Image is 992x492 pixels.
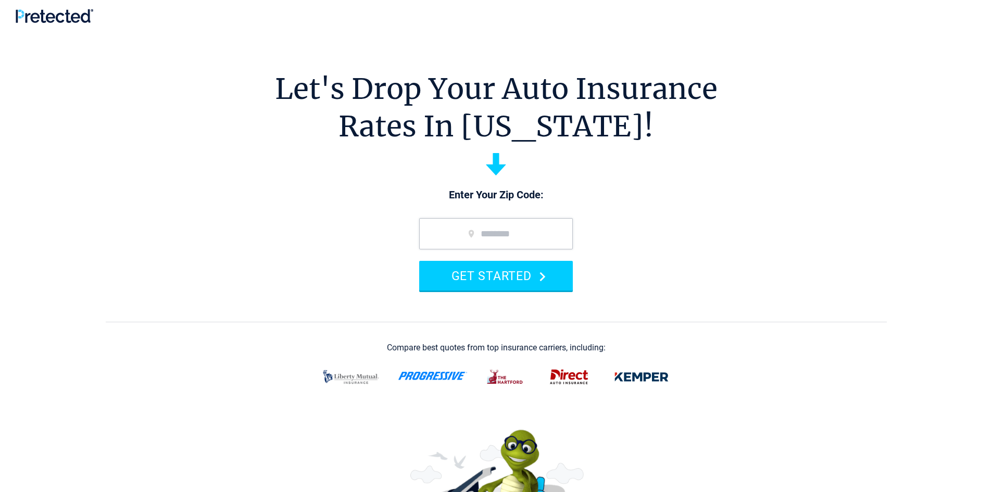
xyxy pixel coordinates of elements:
img: progressive [398,372,468,380]
img: thehartford [480,363,531,390]
img: liberty [317,363,385,390]
img: direct [544,363,595,390]
input: zip code [419,218,573,249]
img: Pretected Logo [16,9,93,23]
button: GET STARTED [419,261,573,291]
p: Enter Your Zip Code: [409,188,583,203]
h1: Let's Drop Your Auto Insurance Rates In [US_STATE]! [275,70,718,145]
div: Compare best quotes from top insurance carriers, including: [387,343,606,352]
img: kemper [607,363,676,390]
